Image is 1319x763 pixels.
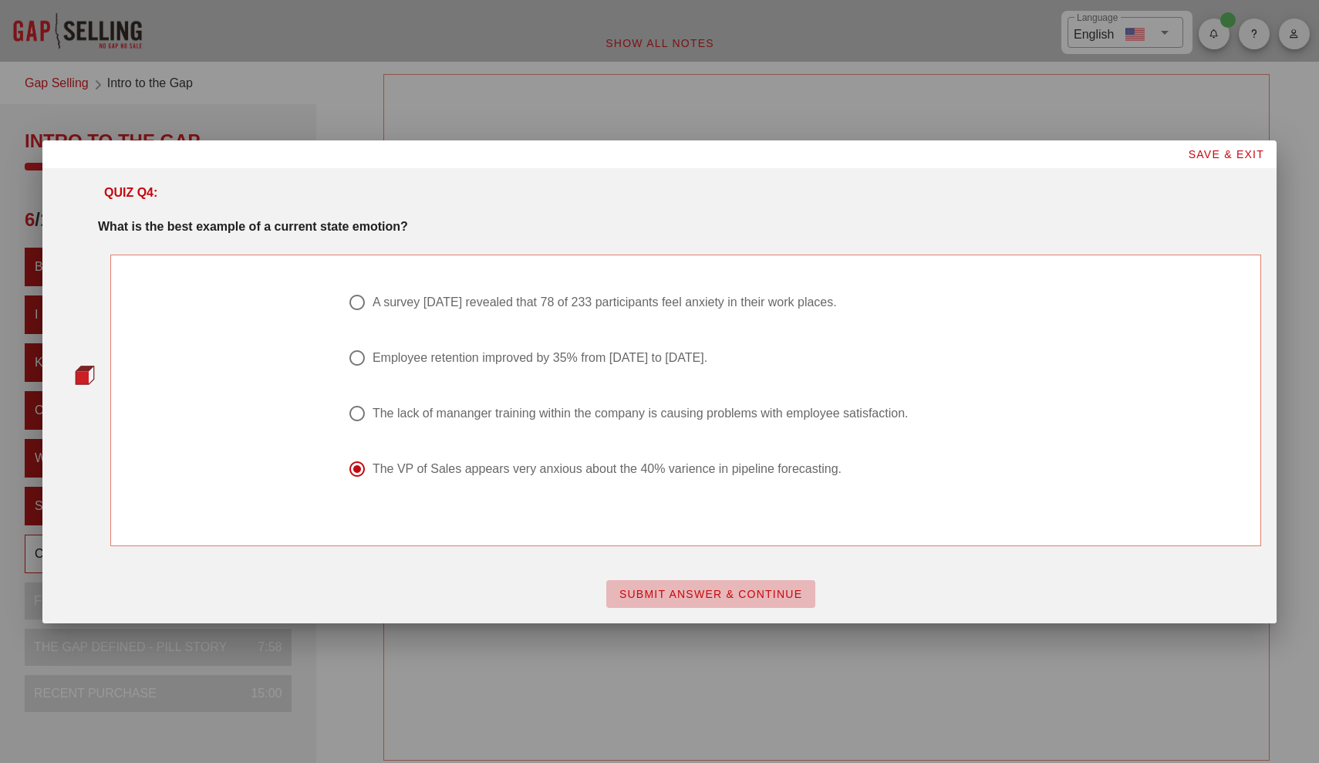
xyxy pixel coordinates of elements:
[373,461,842,477] div: The VP of Sales appears very anxious about the 40% varience in pipeline forecasting.
[606,580,815,608] button: SUBMIT ANSWER & CONTINUE
[104,184,157,202] div: QUIZ Q4:
[1187,148,1264,160] span: SAVE & EXIT
[75,365,95,385] img: question-bullet-actve.png
[619,588,803,600] span: SUBMIT ANSWER & CONTINUE
[98,220,408,233] strong: What is the best example of a current state emotion?
[373,295,837,310] div: A survey [DATE] revealed that 78 of 233 participants feel anxiety in their work places.
[373,406,909,421] div: The lack of mananger training within the company is causing problems with employee satisfaction.
[1175,140,1277,168] button: SAVE & EXIT
[373,350,707,366] div: Employee retention improved by 35% from [DATE] to [DATE].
